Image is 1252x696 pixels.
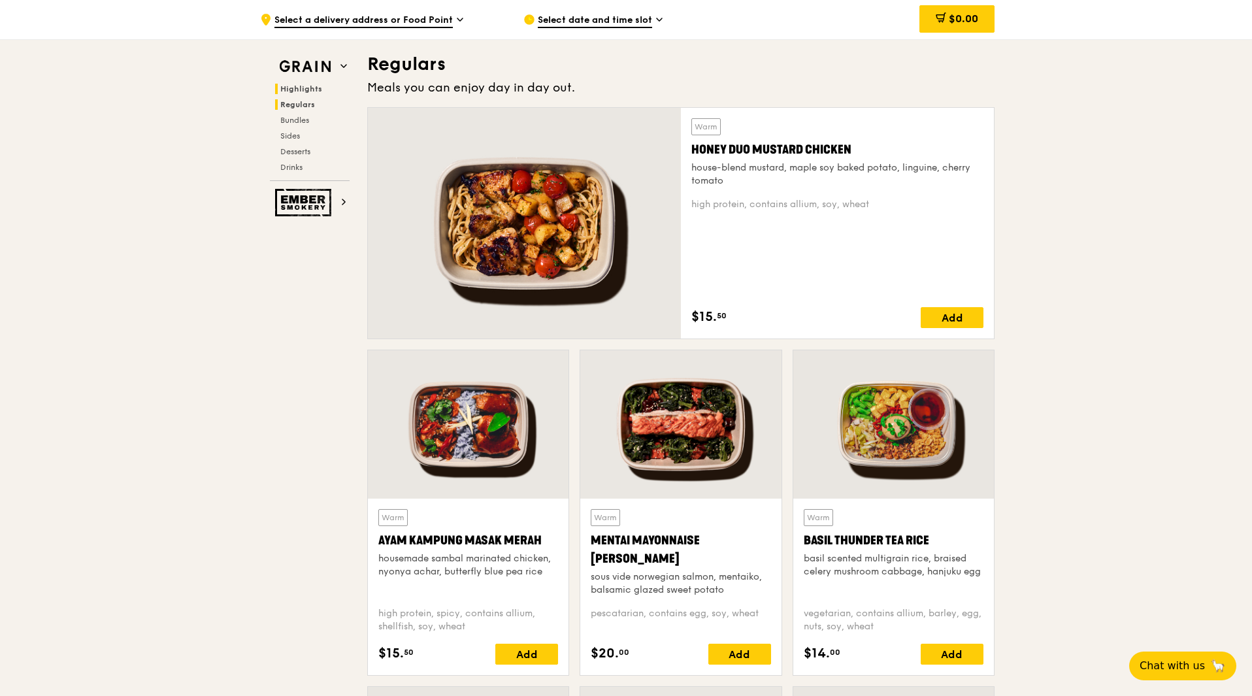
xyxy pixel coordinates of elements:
[275,55,335,78] img: Grain web logo
[1129,652,1236,680] button: Chat with us🦙
[280,84,322,93] span: Highlights
[804,509,833,526] div: Warm
[691,118,721,135] div: Warm
[275,189,335,216] img: Ember Smokery web logo
[691,161,983,188] div: house-blend mustard, maple soy baked potato, linguine, cherry tomato
[378,552,558,578] div: housemade sambal marinated chicken, nyonya achar, butterfly blue pea rice
[378,644,404,663] span: $15.
[921,644,983,665] div: Add
[1140,658,1205,674] span: Chat with us
[691,307,717,327] span: $15.
[280,116,309,125] span: Bundles
[280,147,310,156] span: Desserts
[280,131,300,141] span: Sides
[274,14,453,28] span: Select a delivery address or Food Point
[691,141,983,159] div: Honey Duo Mustard Chicken
[367,52,995,76] h3: Regulars
[280,163,303,172] span: Drinks
[804,531,983,550] div: Basil Thunder Tea Rice
[495,644,558,665] div: Add
[804,607,983,633] div: vegetarian, contains allium, barley, egg, nuts, soy, wheat
[830,647,840,657] span: 00
[1210,658,1226,674] span: 🦙
[921,307,983,328] div: Add
[619,647,629,657] span: 00
[804,552,983,578] div: basil scented multigrain rice, braised celery mushroom cabbage, hanjuku egg
[378,531,558,550] div: Ayam Kampung Masak Merah
[280,100,315,109] span: Regulars
[591,571,770,597] div: sous vide norwegian salmon, mentaiko, balsamic glazed sweet potato
[591,644,619,663] span: $20.
[404,647,414,657] span: 50
[378,607,558,633] div: high protein, spicy, contains allium, shellfish, soy, wheat
[367,78,995,97] div: Meals you can enjoy day in day out.
[591,531,770,568] div: Mentai Mayonnaise [PERSON_NAME]
[538,14,652,28] span: Select date and time slot
[949,12,978,25] span: $0.00
[591,607,770,633] div: pescatarian, contains egg, soy, wheat
[591,509,620,526] div: Warm
[708,644,771,665] div: Add
[378,509,408,526] div: Warm
[804,644,830,663] span: $14.
[691,198,983,211] div: high protein, contains allium, soy, wheat
[717,310,727,321] span: 50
